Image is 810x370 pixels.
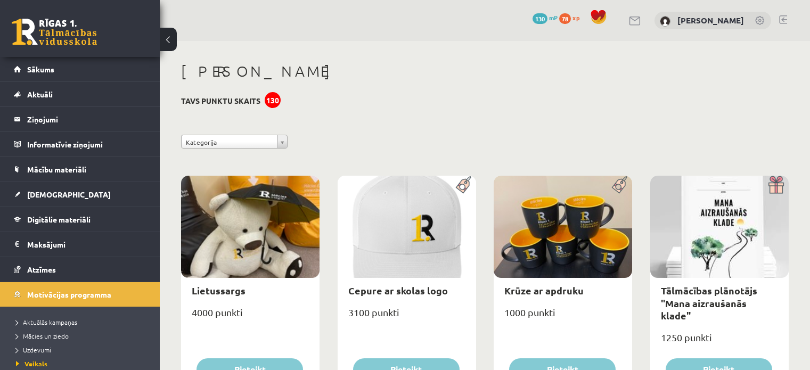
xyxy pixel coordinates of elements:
div: 130 [265,92,281,108]
h1: [PERSON_NAME] [181,62,789,80]
a: Veikals [16,359,149,368]
a: 78 xp [559,13,585,22]
span: Atzīmes [27,265,56,274]
a: Mācies un ziedo [16,331,149,341]
span: Veikals [16,359,47,368]
span: 130 [533,13,547,24]
div: 1000 punkti [494,303,632,330]
a: Informatīvie ziņojumi [14,132,146,157]
span: mP [549,13,558,22]
a: Ziņojumi [14,107,146,131]
a: Aktuāli [14,82,146,106]
img: Sofija Spure [660,16,670,27]
img: Populāra prece [452,176,476,194]
div: 4000 punkti [181,303,320,330]
span: Uzdevumi [16,346,51,354]
a: [DEMOGRAPHIC_DATA] [14,182,146,207]
span: Mācies un ziedo [16,332,69,340]
a: Rīgas 1. Tālmācības vidusskola [12,19,97,45]
span: Aktuālās kampaņas [16,318,77,326]
a: Sākums [14,57,146,81]
a: Aktuālās kampaņas [16,317,149,327]
span: Mācību materiāli [27,165,86,174]
span: Kategorija [186,135,273,149]
a: Maksājumi [14,232,146,257]
span: 78 [559,13,571,24]
span: Aktuāli [27,89,53,99]
a: Uzdevumi [16,345,149,355]
a: Krūze ar apdruku [504,284,584,297]
legend: Maksājumi [27,232,146,257]
a: Cepure ar skolas logo [348,284,448,297]
span: [DEMOGRAPHIC_DATA] [27,190,111,199]
a: Digitālie materiāli [14,207,146,232]
div: 1250 punkti [650,328,789,355]
legend: Ziņojumi [27,107,146,131]
legend: Informatīvie ziņojumi [27,132,146,157]
span: Digitālie materiāli [27,215,91,224]
a: Kategorija [181,135,288,149]
div: 3100 punkti [338,303,476,330]
a: Lietussargs [192,284,246,297]
span: xp [572,13,579,22]
a: [PERSON_NAME] [677,15,744,26]
img: Populāra prece [608,176,632,194]
a: Mācību materiāli [14,157,146,182]
a: Motivācijas programma [14,282,146,307]
a: Tālmācības plānotājs "Mana aizraušanās klade" [661,284,757,322]
h3: Tavs punktu skaits [181,96,260,105]
a: 130 mP [533,13,558,22]
span: Motivācijas programma [27,290,111,299]
span: Sākums [27,64,54,74]
img: Dāvana ar pārsteigumu [765,176,789,194]
a: Atzīmes [14,257,146,282]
